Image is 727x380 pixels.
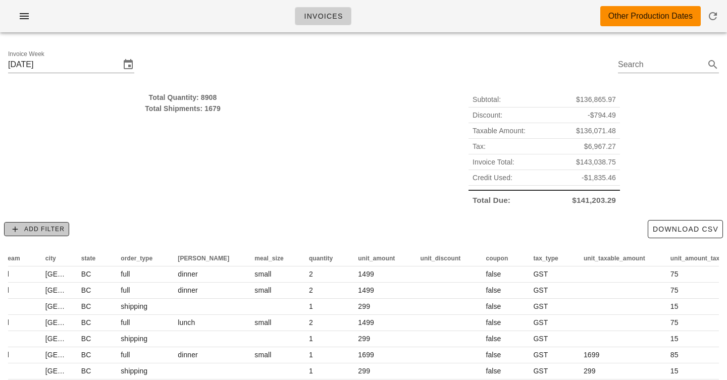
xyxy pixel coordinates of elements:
div: Other Production Dates [608,10,693,22]
span: 15 [670,302,679,310]
span: dinner [178,351,198,359]
span: Total Due: [473,195,510,206]
span: [GEOGRAPHIC_DATA] [45,367,120,375]
span: Taxable Amount: [473,125,526,136]
span: GST [533,335,548,343]
span: coupon [486,255,508,262]
span: 1499 [358,318,374,327]
div: Total Shipments: 1679 [8,103,357,114]
span: GST [533,351,548,359]
span: BC [81,302,91,310]
span: 75 [670,270,679,278]
span: BC [81,367,91,375]
span: Invoices [303,12,343,20]
span: GST [533,302,548,310]
span: false [486,302,501,310]
span: false [486,286,501,294]
span: BC [81,318,91,327]
span: 75 [670,286,679,294]
span: Invoice Total: [473,156,514,168]
span: small [254,351,271,359]
span: unit_taxable_amount [584,255,645,262]
span: BC [81,335,91,343]
span: -$794.49 [588,110,616,121]
th: tax_type: Not sorted. Activate to sort ascending. [525,250,576,266]
span: [GEOGRAPHIC_DATA] [45,270,120,278]
span: 2 [309,286,313,294]
span: unit_discount [420,255,460,262]
span: 1699 [358,351,374,359]
span: dinner [178,270,198,278]
span: 1 [309,367,313,375]
span: 15 [670,335,679,343]
span: GST [533,286,548,294]
span: quantity [309,255,333,262]
span: [GEOGRAPHIC_DATA] [45,335,120,343]
span: small [254,270,271,278]
span: [GEOGRAPHIC_DATA] [45,318,120,327]
th: unit_amount: Not sorted. Activate to sort ascending. [350,250,412,266]
th: order_type: Not sorted. Activate to sort ascending. [113,250,170,266]
span: shipping [121,335,147,343]
span: -$1,835.46 [582,172,616,183]
span: 299 [358,302,370,310]
span: 1 [309,335,313,343]
span: [GEOGRAPHIC_DATA] [45,351,120,359]
span: Subtotal: [473,94,501,105]
label: Invoice Week [8,50,44,58]
span: full [121,270,130,278]
span: unit_amount [358,255,395,262]
span: lunch [178,318,195,327]
span: order_type [121,255,152,262]
span: city [45,255,56,262]
span: dinner [178,286,198,294]
span: 299 [584,367,596,375]
span: BC [81,286,91,294]
button: Download CSV [648,220,723,238]
span: BC [81,270,91,278]
span: 1699 [584,351,600,359]
span: small [254,286,271,294]
span: false [486,270,501,278]
span: 299 [358,367,370,375]
span: 85 [670,351,679,359]
span: GST [533,318,548,327]
span: 299 [358,335,370,343]
span: false [486,318,501,327]
span: unit_amount_tax [670,255,720,262]
span: Add Filter [9,225,65,234]
span: full [121,351,130,359]
span: $136,865.97 [576,94,616,105]
span: $136,071.48 [576,125,616,136]
th: state: Not sorted. Activate to sort ascending. [73,250,113,266]
span: 75 [670,318,679,327]
span: full [121,318,130,327]
span: state [81,255,96,262]
th: quantity: Not sorted. Activate to sort ascending. [301,250,350,266]
span: [GEOGRAPHIC_DATA] [45,302,120,310]
span: false [486,367,501,375]
span: Download CSV [652,225,718,233]
span: [PERSON_NAME] [178,255,229,262]
span: GST [533,367,548,375]
span: $6,967.27 [584,141,616,152]
button: Add Filter [4,222,69,236]
span: $141,203.29 [572,195,616,206]
span: meal_size [254,255,284,262]
span: shipping [121,302,147,310]
th: unit_taxable_amount: Not sorted. Activate to sort ascending. [576,250,662,266]
span: 1499 [358,270,374,278]
span: tax_type [533,255,558,262]
span: false [486,335,501,343]
th: meal_size: Not sorted. Activate to sort ascending. [246,250,301,266]
th: coupon: Not sorted. Activate to sort ascending. [478,250,525,266]
div: Total Quantity: 8908 [8,92,357,103]
span: full [121,286,130,294]
span: GST [533,270,548,278]
span: shipping [121,367,147,375]
span: 2 [309,318,313,327]
th: city: Not sorted. Activate to sort ascending. [37,250,73,266]
a: Invoices [295,7,351,25]
span: 2 [309,270,313,278]
span: 1 [309,302,313,310]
